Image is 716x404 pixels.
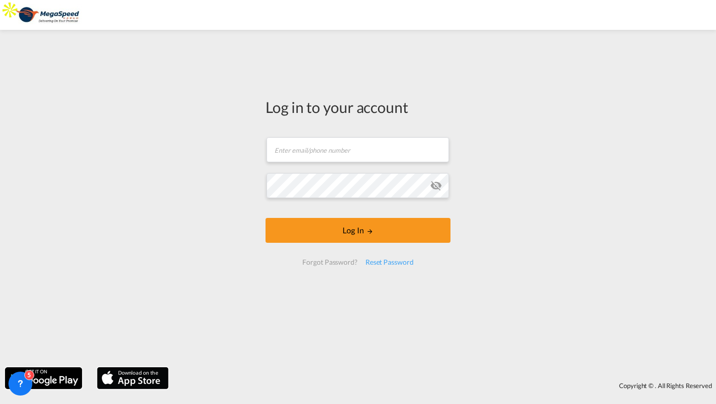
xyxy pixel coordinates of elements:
[4,366,83,390] img: google.png
[96,366,170,390] img: apple.png
[266,218,450,243] button: LOGIN
[267,137,449,162] input: Enter email/phone number
[298,253,361,271] div: Forgot Password?
[266,97,450,117] div: Log in to your account
[430,180,442,192] md-icon: icon-eye-off
[174,377,716,394] div: Copyright © . All Rights Reserved
[361,253,418,271] div: Reset Password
